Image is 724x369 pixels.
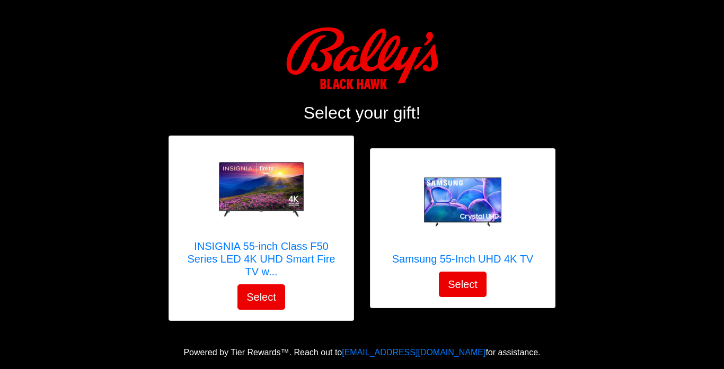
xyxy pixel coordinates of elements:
[285,26,439,90] img: Logo
[183,348,540,357] span: Powered by Tier Rewards™. Reach out to for assistance.
[237,284,285,310] button: Select
[219,162,304,216] img: INSIGNIA 55-inch Class F50 Series LED 4K UHD Smart Fire TV with Alexa Voice Remote (NS-55F501NA26)
[420,174,505,230] img: Samsung 55-Inch UHD 4K TV
[392,253,533,265] h5: Samsung 55-Inch UHD 4K TV
[180,147,343,284] a: INSIGNIA 55-inch Class F50 Series LED 4K UHD Smart Fire TV with Alexa Voice Remote (NS-55F501NA26...
[180,240,343,278] h5: INSIGNIA 55-inch Class F50 Series LED 4K UHD Smart Fire TV w...
[68,103,656,123] h2: Select your gift!
[342,348,485,357] a: [EMAIL_ADDRESS][DOMAIN_NAME]
[392,159,533,272] a: Samsung 55-Inch UHD 4K TV Samsung 55-Inch UHD 4K TV
[439,272,487,297] button: Select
